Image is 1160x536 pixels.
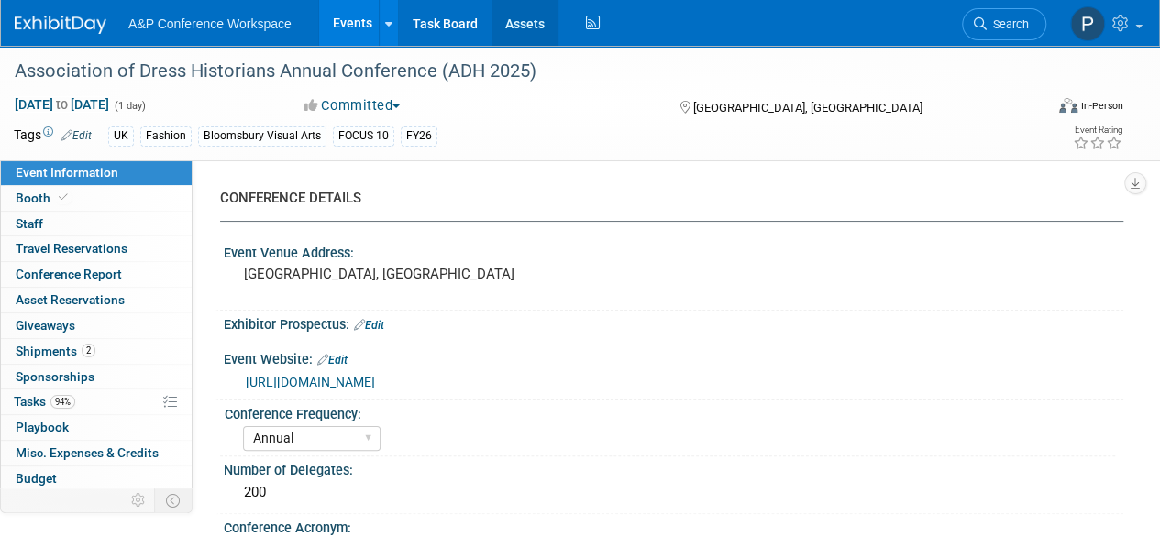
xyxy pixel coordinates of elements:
a: Shipments2 [1,339,192,364]
span: Misc. Expenses & Credits [16,445,159,460]
td: Tags [14,126,92,147]
a: Conference Report [1,262,192,287]
span: Budget [16,471,57,486]
div: CONFERENCE DETAILS [220,189,1110,208]
span: Asset Reservations [16,292,125,307]
a: Giveaways [1,313,192,338]
span: [GEOGRAPHIC_DATA], [GEOGRAPHIC_DATA] [692,101,922,115]
div: Event Website: [224,345,1123,369]
div: 200 [238,478,1110,507]
img: Format-Inperson.png [1059,98,1077,113]
img: ExhibitDay [15,16,106,34]
span: Sponsorships [16,369,94,384]
div: Number of Delegates: [224,456,1123,479]
span: to [53,97,71,112]
span: Shipments [16,344,95,358]
div: UK [108,126,134,146]
a: Event Information [1,160,192,185]
a: [URL][DOMAIN_NAME] [246,375,375,389]
a: Sponsorships [1,365,192,389]
div: In-Person [1080,99,1123,113]
a: Playbook [1,415,192,440]
div: Fashion [140,126,192,146]
span: 94% [50,395,75,409]
span: Search [987,17,1029,31]
span: [DATE] [DATE] [14,96,110,113]
a: Budget [1,466,192,491]
div: Event Format [961,95,1123,123]
div: Bloomsbury Visual Arts [198,126,326,146]
a: Travel Reservations [1,236,192,261]
a: Staff [1,212,192,236]
span: Playbook [16,420,69,434]
span: Staff [16,216,43,231]
span: 2 [82,344,95,357]
span: Booth [16,191,72,205]
i: Booth reservation complete [59,192,68,202]
a: Edit [61,129,92,142]
button: Committed [298,96,407,115]
span: Event Information [16,165,118,180]
div: FY26 [401,126,437,146]
a: Edit [354,319,384,332]
span: A&P Conference Workspace [128,16,292,31]
a: Edit [317,354,348,366]
a: Booth [1,186,192,211]
td: Toggle Event Tabs [155,488,193,512]
img: Paige Papandrea [1070,6,1105,41]
a: Misc. Expenses & Credits [1,441,192,465]
div: FOCUS 10 [333,126,394,146]
span: Travel Reservations [16,241,127,256]
span: (1 day) [113,100,146,112]
a: Tasks94% [1,389,192,414]
span: Tasks [14,394,75,409]
div: Event Rating [1073,126,1122,135]
div: Conference Frequency: [225,400,1115,423]
td: Personalize Event Tab Strip [123,488,155,512]
div: Event Venue Address: [224,239,1123,262]
a: Asset Reservations [1,288,192,312]
a: Search [962,8,1046,40]
div: Exhibitor Prospectus: [224,311,1123,334]
span: Conference Report [16,267,122,281]
pre: [GEOGRAPHIC_DATA], [GEOGRAPHIC_DATA] [244,266,579,282]
span: Giveaways [16,318,75,333]
div: Association of Dress Historians Annual Conference (ADH 2025) [8,55,1029,88]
